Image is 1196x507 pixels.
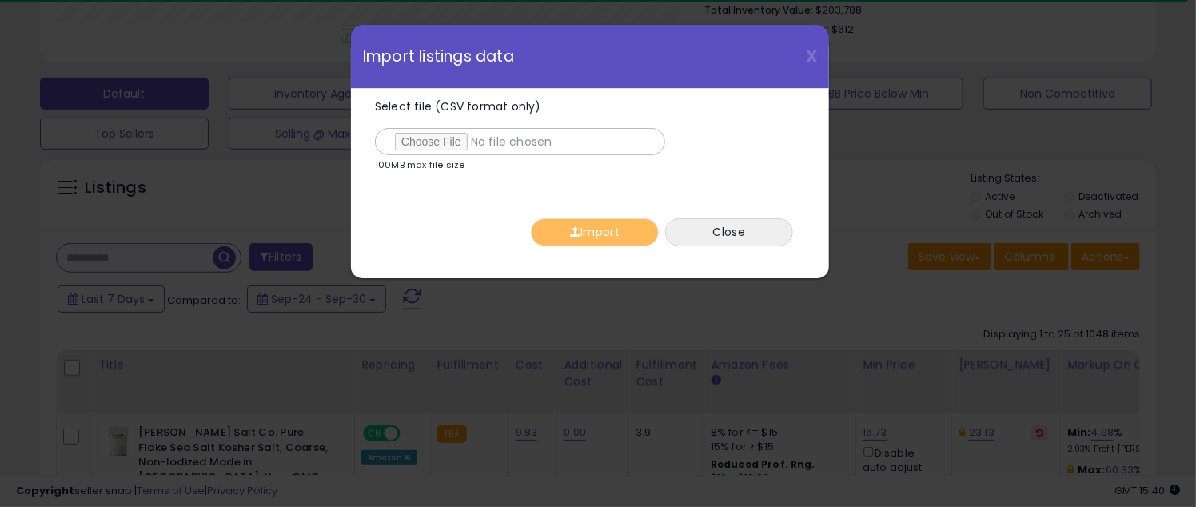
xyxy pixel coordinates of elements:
[531,218,659,246] button: Import
[363,49,514,64] span: Import listings data
[806,45,817,67] span: X
[665,218,793,246] button: Close
[375,161,465,170] p: 100MB max file size
[375,98,541,114] span: Select file (CSV format only)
